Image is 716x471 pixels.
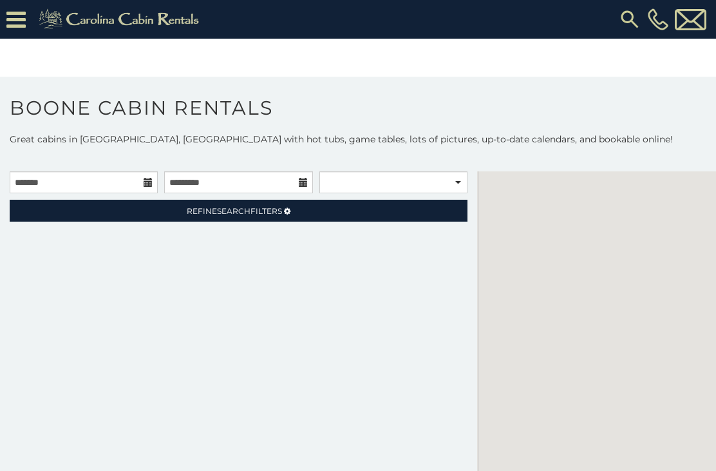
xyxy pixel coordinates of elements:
span: Refine Filters [187,206,282,216]
a: [PHONE_NUMBER] [645,8,672,30]
img: search-regular.svg [618,8,641,31]
img: Khaki-logo.png [32,6,210,32]
span: Search [217,206,250,216]
a: RefineSearchFilters [10,200,467,222]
